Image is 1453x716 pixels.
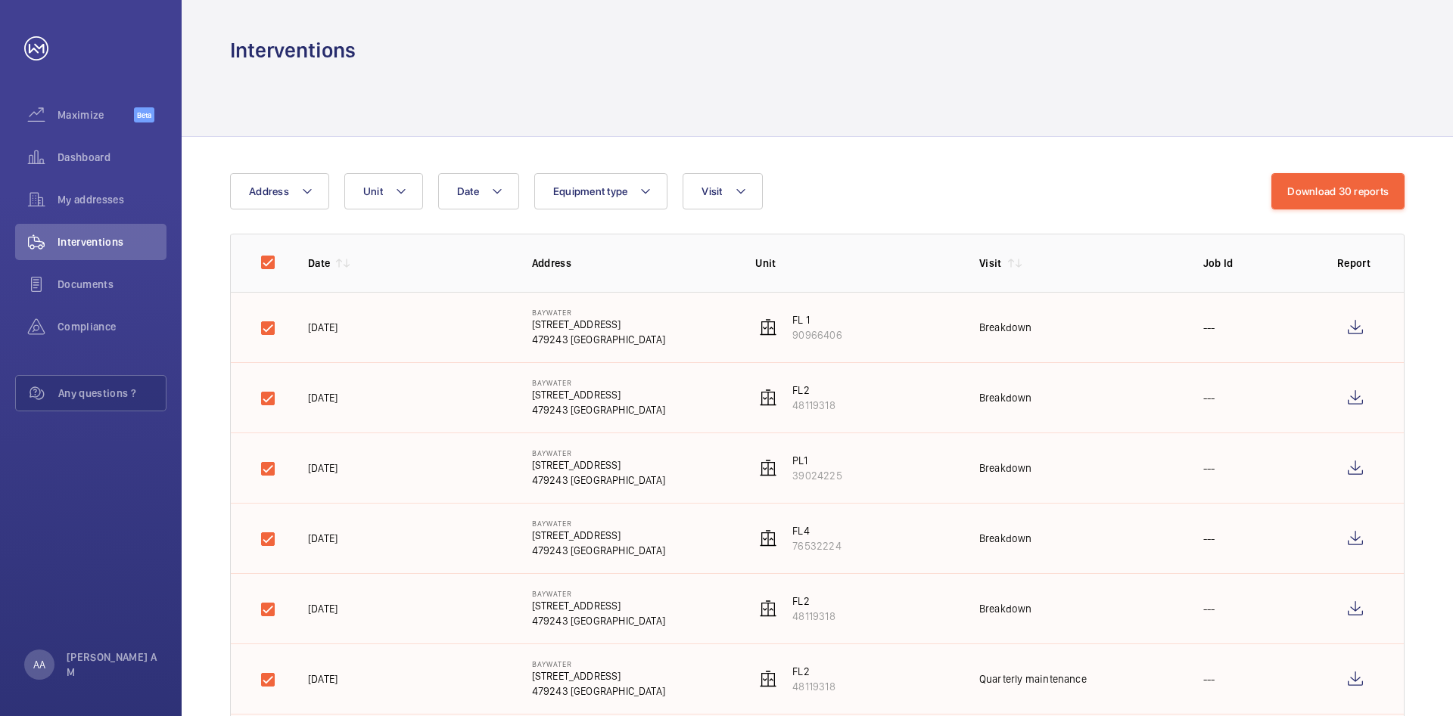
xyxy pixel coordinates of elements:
p: [STREET_ADDRESS] [532,317,665,332]
div: Breakdown [979,601,1032,616]
p: Report [1337,256,1374,271]
p: Baywater [532,308,665,317]
span: Maximize [58,107,134,122]
p: [PERSON_NAME] A M [67,649,157,680]
p: --- [1203,320,1215,335]
p: [DATE] [308,601,338,616]
p: PL1 [792,453,842,468]
p: Address [532,256,732,271]
p: 48119318 [792,398,835,413]
div: Breakdown [979,320,1032,335]
p: [DATE] [308,390,338,405]
p: 479243 [GEOGRAPHIC_DATA] [532,683,665,699]
p: Date [308,256,330,271]
button: Visit [683,173,762,209]
img: elevator.svg [759,459,777,477]
span: Beta [134,107,154,122]
p: 479243 [GEOGRAPHIC_DATA] [532,402,665,417]
button: Equipment type [534,173,668,209]
p: [DATE] [308,320,338,335]
p: Baywater [532,378,665,387]
p: [STREET_ADDRESS] [532,457,665,473]
span: Equipment type [553,185,628,197]
p: FL2 [792,594,835,609]
p: [STREET_ADDRESS] [532,528,665,543]
p: FL2 [792,383,835,398]
span: Date [457,185,479,197]
p: FL4 [792,523,841,538]
span: Interventions [58,234,166,250]
img: elevator.svg [759,600,777,618]
p: Baywater [532,519,665,528]
div: Breakdown [979,531,1032,546]
span: Dashboard [58,150,166,165]
p: --- [1203,460,1215,476]
p: --- [1203,671,1215,687]
p: FL2 [792,664,835,679]
p: Baywater [532,448,665,457]
span: Documents [58,277,166,292]
p: Baywater [532,659,665,668]
p: [DATE] [308,671,338,687]
button: Unit [344,173,423,209]
span: My addresses [58,192,166,207]
p: Unit [755,256,955,271]
p: Visit [979,256,1002,271]
p: AA [33,657,45,672]
p: Job Id [1203,256,1313,271]
button: Download 30 reports [1271,173,1405,209]
span: Visit [702,185,722,197]
span: Unit [363,185,383,197]
button: Date [438,173,519,209]
p: [STREET_ADDRESS] [532,598,665,613]
span: Compliance [58,319,166,334]
p: 479243 [GEOGRAPHIC_DATA] [532,543,665,558]
span: Any questions ? [58,386,166,401]
p: [STREET_ADDRESS] [532,668,665,683]
p: 479243 [GEOGRAPHIC_DATA] [532,613,665,628]
p: 76532224 [792,538,841,553]
span: Address [249,185,289,197]
button: Address [230,173,329,209]
p: --- [1203,601,1215,616]
img: elevator.svg [759,389,777,407]
h1: Interventions [230,36,356,64]
div: Breakdown [979,460,1032,476]
p: --- [1203,390,1215,405]
p: 39024225 [792,468,842,483]
p: 48119318 [792,679,835,694]
p: 479243 [GEOGRAPHIC_DATA] [532,332,665,347]
p: [STREET_ADDRESS] [532,387,665,402]
p: 48119318 [792,609,835,624]
img: elevator.svg [759,529,777,547]
div: Breakdown [979,390,1032,405]
p: 90966406 [792,327,842,343]
p: Baywater [532,589,665,598]
img: elevator.svg [759,318,777,336]
p: [DATE] [308,460,338,476]
p: 479243 [GEOGRAPHIC_DATA] [532,473,665,488]
p: FL 1 [792,312,842,327]
div: Quarterly maintenance [979,671,1087,687]
p: --- [1203,531,1215,546]
p: [DATE] [308,531,338,546]
img: elevator.svg [759,670,777,688]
